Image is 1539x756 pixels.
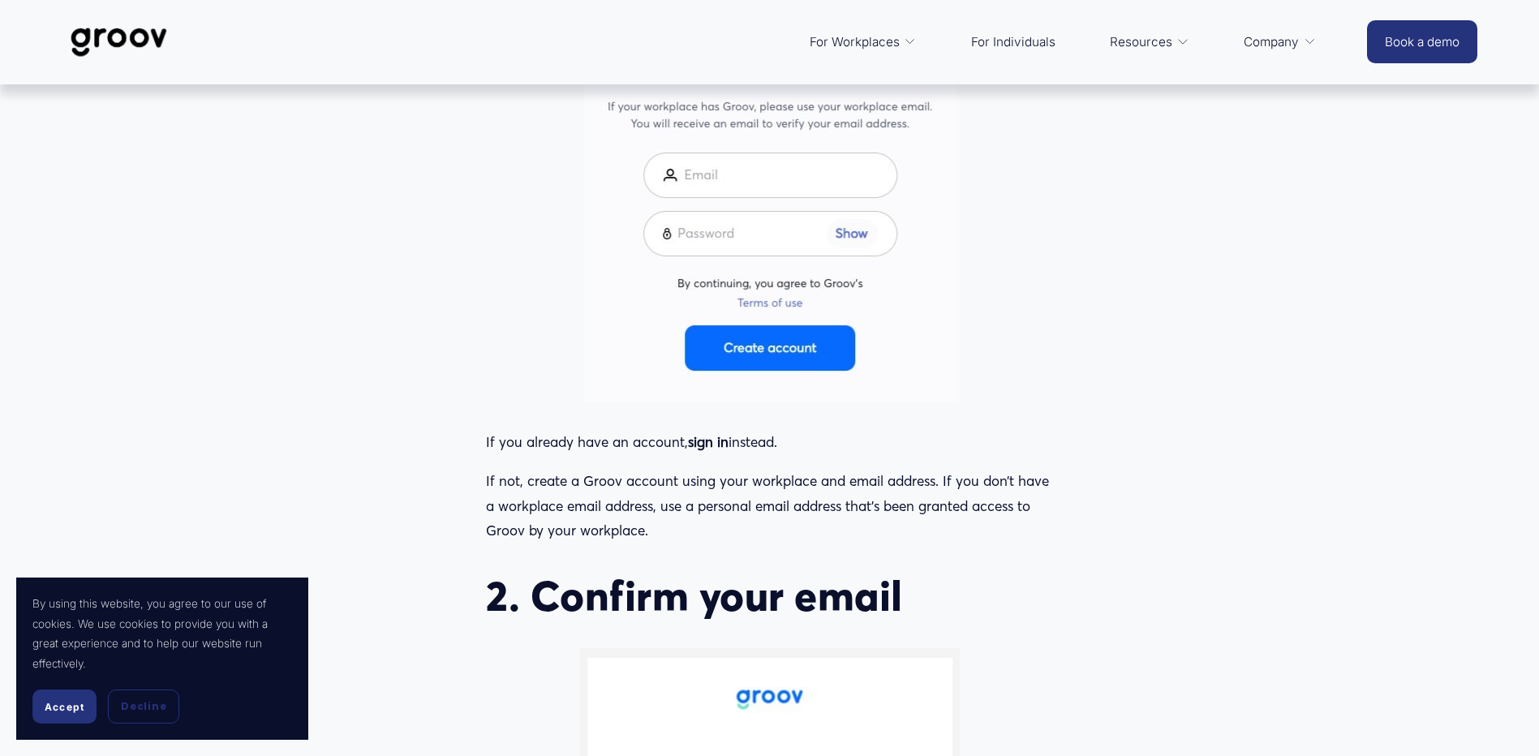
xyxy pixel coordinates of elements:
[108,689,179,724] button: Decline
[688,433,729,450] strong: sign in
[1236,23,1324,62] a: folder dropdown
[45,701,84,713] span: Accept
[32,594,292,673] p: By using this website, you agree to our use of cookies. We use cookies to provide you with a grea...
[1367,20,1477,63] a: Book a demo
[1102,23,1197,62] a: folder dropdown
[32,689,97,724] button: Accept
[16,578,308,740] section: Cookie banner
[1110,31,1172,54] span: Resources
[963,23,1064,62] a: For Individuals
[1244,31,1299,54] span: Company
[486,571,1053,621] h2: 2. Confirm your email
[62,15,176,69] img: Groov | Workplace Science Platform | Unlock Performance | Drive Results
[810,31,900,54] span: For Workplaces
[121,699,166,714] span: Decline
[802,23,925,62] a: folder dropdown
[486,430,1053,455] p: If you already have an account, instead.
[486,469,1053,543] p: If not, create a Groov account using your workplace and email address. If you don’t have a workpl...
